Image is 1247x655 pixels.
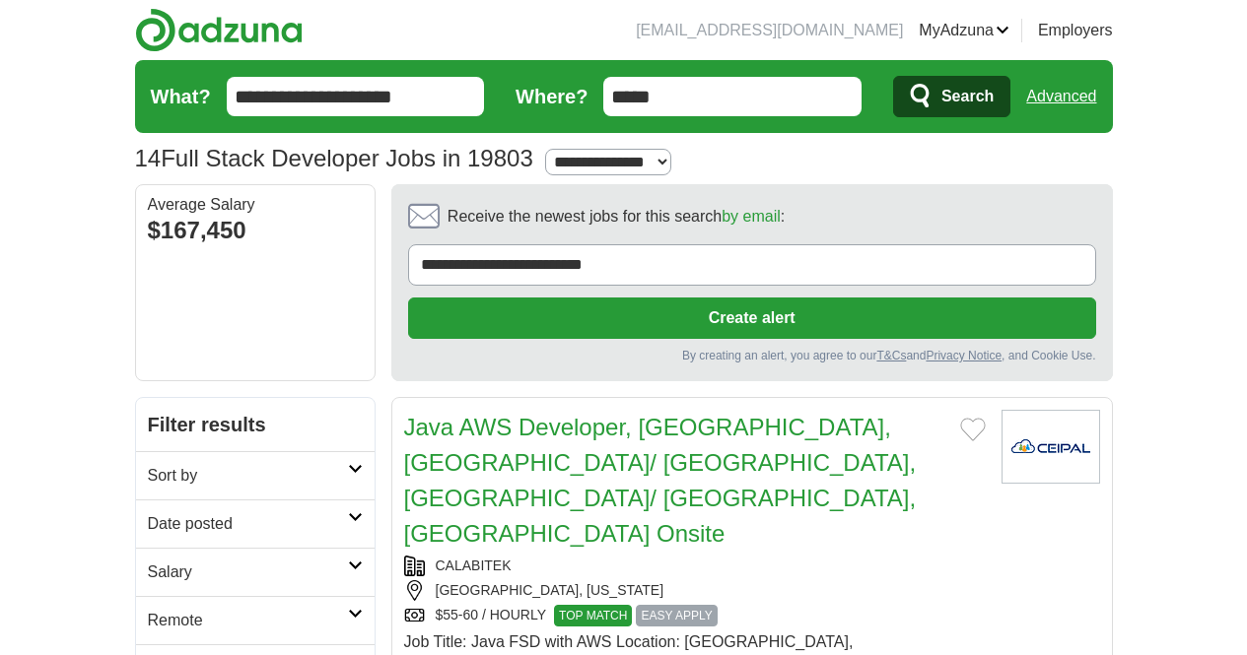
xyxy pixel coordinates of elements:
a: Salary [136,548,375,596]
div: [GEOGRAPHIC_DATA], [US_STATE] [404,580,986,601]
a: by email [722,208,781,225]
button: Add to favorite jobs [960,418,986,441]
div: By creating an alert, you agree to our and , and Cookie Use. [408,347,1096,364]
div: $55-60 / HOURLY [404,605,986,626]
a: Remote [136,596,375,644]
img: Adzuna logo [135,8,303,52]
a: MyAdzuna [919,19,1009,42]
a: Sort by [136,451,375,499]
button: Search [893,76,1010,117]
h2: Sort by [148,464,348,488]
a: Java AWS Developer, [GEOGRAPHIC_DATA], [GEOGRAPHIC_DATA]/ [GEOGRAPHIC_DATA], [GEOGRAPHIC_DATA]/ [... [404,414,917,547]
h2: Filter results [136,398,375,451]
label: What? [151,82,211,111]
img: Company logo [1002,410,1100,484]
a: Employers [1038,19,1113,42]
label: Where? [516,82,588,111]
h2: Date posted [148,512,348,536]
a: Advanced [1026,77,1096,116]
a: T&Cs [876,349,906,362]
div: CALABITEK [404,556,986,576]
a: Privacy Notice [926,349,1002,362]
span: TOP MATCH [554,605,632,626]
h1: Full Stack Developer Jobs in 19803 [135,145,533,171]
button: Create alert [408,297,1096,339]
h2: Salary [148,560,348,584]
span: Receive the newest jobs for this search : [448,205,785,229]
h2: Remote [148,609,348,632]
span: EASY APPLY [636,605,717,626]
a: Date posted [136,499,375,548]
span: 14 [135,141,162,176]
div: $167,450 [148,213,363,248]
span: Search [941,77,994,116]
div: Average Salary [148,197,363,213]
li: [EMAIL_ADDRESS][DOMAIN_NAME] [636,19,903,42]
